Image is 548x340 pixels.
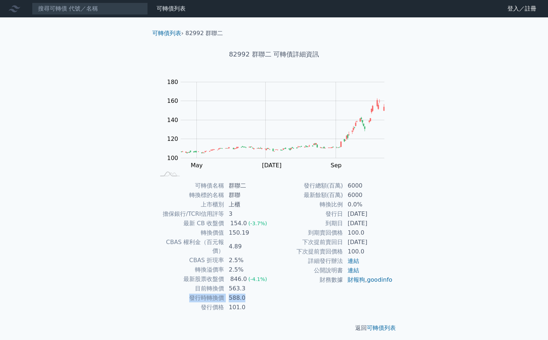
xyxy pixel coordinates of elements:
td: 詳細發行辦法 [274,256,343,266]
td: 到期日 [274,219,343,228]
td: 公開說明書 [274,266,343,275]
td: 下次提前賣回價格 [274,247,343,256]
td: 可轉債名稱 [155,181,224,190]
td: 轉換標的名稱 [155,190,224,200]
td: 群聯二 [224,181,274,190]
li: 82992 群聯二 [186,29,223,38]
td: 發行日 [274,209,343,219]
p: 返回 [146,324,402,332]
td: 上市櫃別 [155,200,224,209]
td: 588.0 [224,293,274,303]
td: 101.0 [224,303,274,312]
a: goodinfo [367,276,392,283]
td: 2.5% [224,265,274,274]
td: CBAS 權利金（百元報價） [155,238,224,256]
tspan: 180 [167,79,178,85]
td: 發行時轉換價 [155,293,224,303]
tspan: Sep [331,162,341,169]
td: [DATE] [343,209,393,219]
a: 可轉債列表 [157,5,186,12]
td: 轉換比例 [274,200,343,209]
td: 發行總額(百萬) [274,181,343,190]
td: 財務數據 [274,275,343,285]
a: 財報狗 [348,276,365,283]
td: 最新餘額(百萬) [274,190,343,200]
td: 4.89 [224,238,274,256]
a: 可轉債列表 [152,30,181,37]
div: 846.0 [229,275,248,284]
h1: 82992 群聯二 可轉債詳細資訊 [146,49,402,59]
a: 連結 [348,257,359,264]
td: 100.0 [343,228,393,238]
tspan: 120 [167,135,178,142]
td: 目前轉換價 [155,284,224,293]
div: 聊天小工具 [512,305,548,340]
span: (-4.1%) [248,276,267,282]
a: 可轉債列表 [367,324,396,331]
td: 150.19 [224,228,274,238]
td: 到期賣回價格 [274,228,343,238]
td: 擔保銀行/TCRI信用評等 [155,209,224,219]
td: [DATE] [343,219,393,228]
a: 登入／註冊 [502,3,542,14]
td: 轉換溢價率 [155,265,224,274]
tspan: 140 [167,117,178,123]
tspan: 160 [167,97,178,104]
tspan: [DATE] [262,162,282,169]
td: 下次提前賣回日 [274,238,343,247]
td: 6000 [343,181,393,190]
td: 6000 [343,190,393,200]
td: 群聯 [224,190,274,200]
td: [DATE] [343,238,393,247]
td: , [343,275,393,285]
li: › [152,29,183,38]
td: 100.0 [343,247,393,256]
td: 發行價格 [155,303,224,312]
td: 上櫃 [224,200,274,209]
a: 連結 [348,267,359,274]
input: 搜尋可轉債 代號／名稱 [32,3,148,15]
iframe: Chat Widget [512,305,548,340]
td: 最新 CB 收盤價 [155,219,224,228]
g: Chart [163,79,395,169]
tspan: May [191,162,203,169]
td: CBAS 折現率 [155,256,224,265]
tspan: 100 [167,155,178,161]
td: 2.5% [224,256,274,265]
td: 563.3 [224,284,274,293]
td: 轉換價值 [155,228,224,238]
td: 0.0% [343,200,393,209]
span: (-3.7%) [248,221,267,226]
td: 最新股票收盤價 [155,274,224,284]
div: 154.0 [229,219,248,228]
td: 3 [224,209,274,219]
